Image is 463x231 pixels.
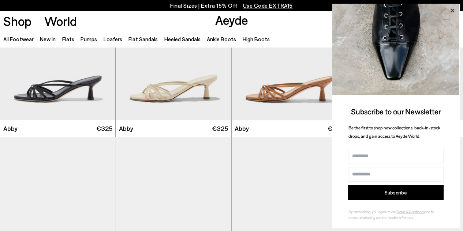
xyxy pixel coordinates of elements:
[348,209,396,214] span: By subscribing, you agree to our
[396,209,425,214] a: Terms & Conditions
[128,36,158,42] a: Flat Sandals
[348,185,444,200] button: Subscribe
[332,4,459,95] img: ca3f721fb6ff708a270709c41d776025.jpg
[215,12,248,27] a: Aeyde
[3,124,18,133] span: Abby
[44,15,77,27] a: World
[243,2,293,9] span: Navigate to /collections/ss25-final-sizes
[348,125,440,139] span: Be the first to shop new collections, back-in-stock drops, and gain access to Aeyde World.
[81,36,97,42] a: Pumps
[164,36,200,42] a: Heeled Sandals
[242,36,269,42] a: High Boots
[170,1,293,10] p: Final Sizes | Extra 15% Off
[351,107,441,116] span: Subscribe to our Newsletter
[116,120,231,137] a: Abby €325
[104,36,122,42] a: Loafers
[62,36,74,42] a: Flats
[235,124,249,133] span: Abby
[40,36,56,42] a: New In
[96,124,112,133] span: €325
[3,36,34,42] a: All Footwear
[328,124,344,133] span: €325
[232,120,347,137] a: Abby €325
[207,36,236,42] a: Ankle Boots
[3,15,31,27] a: Shop
[212,124,228,133] span: €325
[119,124,133,133] span: Abby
